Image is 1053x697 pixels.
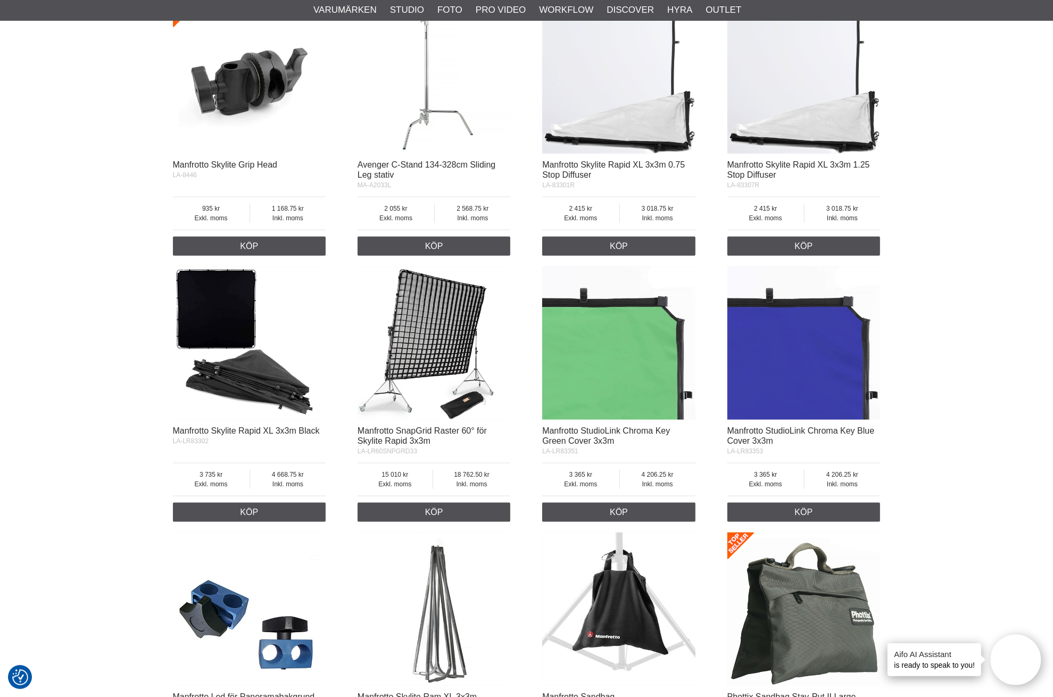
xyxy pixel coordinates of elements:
[620,204,695,213] span: 3 018.75
[894,649,975,660] h4: Aifo AI Assistant
[727,447,763,455] span: LA-LR83353
[12,668,28,687] button: Samtyckesinställningar
[805,470,880,479] span: 4 206.25
[727,1,881,154] img: Manfrotto Skylite Rapid XL 3x3m 1.25 Stop Diffuser
[805,479,880,489] span: Inkl. moms
[727,237,881,256] a: Köp
[250,470,326,479] span: 4 668.75
[888,643,981,676] div: is ready to speak to you!
[390,3,424,17] a: Studio
[727,160,870,179] a: Manfrotto Skylite Rapid XL 3x3m 1.25 Stop Diffuser
[358,533,511,686] img: Manfrotto Skylite Ram XL 3x3m
[173,479,250,489] span: Exkl. moms
[727,479,804,489] span: Exkl. moms
[539,3,593,17] a: Workflow
[542,1,695,154] img: Manfrotto Skylite Rapid XL 3x3m 0.75 Stop Diffuser
[358,447,417,455] span: LA-LR60SNPGRD33
[173,470,250,479] span: 3 735
[358,1,511,154] img: Avenger C-Stand 134-328cm Sliding Leg stativ
[358,426,487,445] a: Manfrotto SnapGrid Raster 60° för Skylite Rapid 3x3m
[542,237,695,256] a: Köp
[542,160,685,179] a: Manfrotto Skylite Rapid XL 3x3m 0.75 Stop Diffuser
[542,470,619,479] span: 3 365
[542,213,619,223] span: Exkl. moms
[173,237,326,256] a: Köp
[437,3,462,17] a: Foto
[173,160,278,169] a: Manfrotto Skylite Grip Head
[433,470,511,479] span: 18 762.50
[542,447,578,455] span: LA-LR83351
[727,426,875,445] a: Manfrotto StudioLink Chroma Key Blue Cover 3x3m
[173,426,320,435] a: Manfrotto Skylite Rapid XL 3x3m Black
[173,267,326,420] img: Manfrotto Skylite Rapid XL 3x3m Black
[358,470,433,479] span: 15 010
[435,213,510,223] span: Inkl. moms
[173,437,209,445] span: LA-LR83302
[607,3,654,17] a: Discover
[727,470,804,479] span: 3 365
[667,3,692,17] a: Hyra
[542,503,695,522] a: Köp
[727,267,881,420] img: Manfrotto StudioLink Chroma Key Blue Cover 3x3m
[358,503,511,522] a: Köp
[358,213,434,223] span: Exkl. moms
[435,204,510,213] span: 2 568.75
[620,470,695,479] span: 4 206.25
[173,1,326,154] img: Manfrotto Skylite Grip Head
[358,479,433,489] span: Exkl. moms
[173,213,250,223] span: Exkl. moms
[542,533,695,686] img: Manfrotto Sandbag
[173,503,326,522] a: Köp
[727,204,804,213] span: 2 415
[542,181,575,189] span: LA-83301R
[727,533,881,686] img: Phottix Sandbag Stay-Put II Large
[358,267,511,420] img: Manfrotto SnapGrid Raster 60° för Skylite Rapid 3x3m
[433,479,511,489] span: Inkl. moms
[250,204,326,213] span: 1 168.75
[476,3,526,17] a: Pro Video
[358,160,495,179] a: Avenger C-Stand 134-328cm Sliding Leg stativ
[727,213,804,223] span: Exkl. moms
[542,204,619,213] span: 2 415
[358,181,391,189] span: MA-A2033L
[358,204,434,213] span: 2 055
[173,171,197,179] span: LA-8446
[250,479,326,489] span: Inkl. moms
[620,213,695,223] span: Inkl. moms
[358,237,511,256] a: Köp
[727,181,760,189] span: LA-83307R
[173,204,250,213] span: 935
[542,479,619,489] span: Exkl. moms
[173,533,326,686] img: Manfrotto Led för Panoramabakgrund 2st
[620,479,695,489] span: Inkl. moms
[12,669,28,685] img: Revisit consent button
[706,3,741,17] a: Outlet
[805,204,880,213] span: 3 018.75
[805,213,880,223] span: Inkl. moms
[727,503,881,522] a: Köp
[250,213,326,223] span: Inkl. moms
[542,426,670,445] a: Manfrotto StudioLink Chroma Key Green Cover 3x3m
[313,3,377,17] a: Varumärken
[542,267,695,420] img: Manfrotto StudioLink Chroma Key Green Cover 3x3m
